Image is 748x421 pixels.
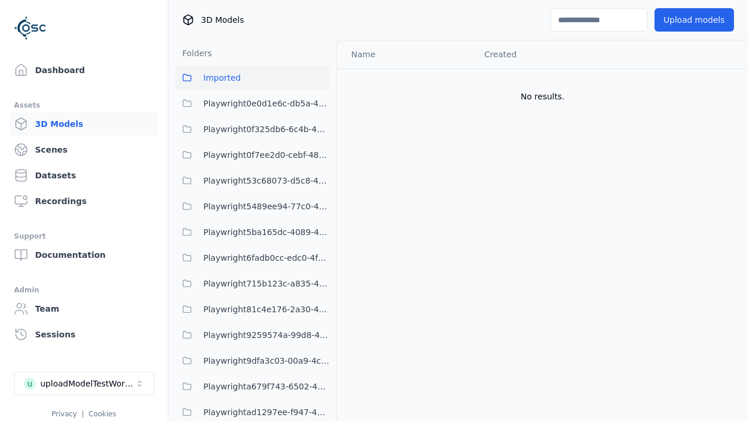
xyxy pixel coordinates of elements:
[9,243,158,267] a: Documentation
[40,378,135,389] div: uploadModelTestWorkspace
[175,220,330,244] button: Playwright5ba165dc-4089-478a-8d09-304bc8481d88
[175,272,330,295] button: Playwright715b123c-a835-4a65-8ece-9ded38a37e45
[14,229,154,243] div: Support
[175,195,330,218] button: Playwright5489ee94-77c0-4cdc-8ec7-0072a5d2a389
[203,277,330,291] span: Playwright715b123c-a835-4a65-8ece-9ded38a37e45
[175,169,330,192] button: Playwright53c68073-d5c8-44ac-8dad-195e9eff2066
[203,328,330,342] span: Playwright9259574a-99d8-4589-8e4f-773eb3ccbbb2
[337,68,748,125] td: No results.
[9,112,158,136] a: 3D Models
[9,164,158,187] a: Datasets
[203,174,330,188] span: Playwright53c68073-d5c8-44ac-8dad-195e9eff2066
[9,189,158,213] a: Recordings
[203,122,330,136] span: Playwright0f325db6-6c4b-4947-9a8f-f4487adedf2c
[203,405,330,419] span: Playwrightad1297ee-f947-4018-9655-e35ce08a90c6
[203,302,330,316] span: Playwright81c4e176-2a30-4da1-8eed-eab258023260
[203,71,241,85] span: Imported
[175,143,330,167] button: Playwright0f7ee2d0-cebf-4840-a756-5a7a26222786
[175,47,212,59] h3: Folders
[201,14,244,26] span: 3D Models
[51,410,77,418] a: Privacy
[175,66,330,89] button: Imported
[203,199,330,213] span: Playwright5489ee94-77c0-4cdc-8ec7-0072a5d2a389
[14,283,154,297] div: Admin
[24,378,36,389] div: u
[89,410,116,418] a: Cookies
[203,251,330,265] span: Playwright6fadb0cc-edc0-4fea-9072-369268bd9eb3
[475,40,616,68] th: Created
[203,148,330,162] span: Playwright0f7ee2d0-cebf-4840-a756-5a7a26222786
[203,379,330,394] span: Playwrighta679f743-6502-4593-9ef9-45d94dfc9c2e
[175,118,330,141] button: Playwright0f325db6-6c4b-4947-9a8f-f4487adedf2c
[9,323,158,346] a: Sessions
[203,225,330,239] span: Playwright5ba165dc-4089-478a-8d09-304bc8481d88
[82,410,84,418] span: |
[14,372,154,395] button: Select a workspace
[9,138,158,161] a: Scenes
[337,40,475,68] th: Name
[14,12,47,44] img: Logo
[175,92,330,115] button: Playwright0e0d1e6c-db5a-4244-b424-632341d2c1b4
[203,354,330,368] span: Playwright9dfa3c03-00a9-4ca2-9f4b-f0b1cd927ec8
[175,349,330,372] button: Playwright9dfa3c03-00a9-4ca2-9f4b-f0b1cd927ec8
[14,98,154,112] div: Assets
[175,298,330,321] button: Playwright81c4e176-2a30-4da1-8eed-eab258023260
[654,8,734,32] button: Upload models
[175,246,330,270] button: Playwright6fadb0cc-edc0-4fea-9072-369268bd9eb3
[175,323,330,347] button: Playwright9259574a-99d8-4589-8e4f-773eb3ccbbb2
[9,297,158,320] a: Team
[175,375,330,398] button: Playwrighta679f743-6502-4593-9ef9-45d94dfc9c2e
[9,58,158,82] a: Dashboard
[203,96,330,111] span: Playwright0e0d1e6c-db5a-4244-b424-632341d2c1b4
